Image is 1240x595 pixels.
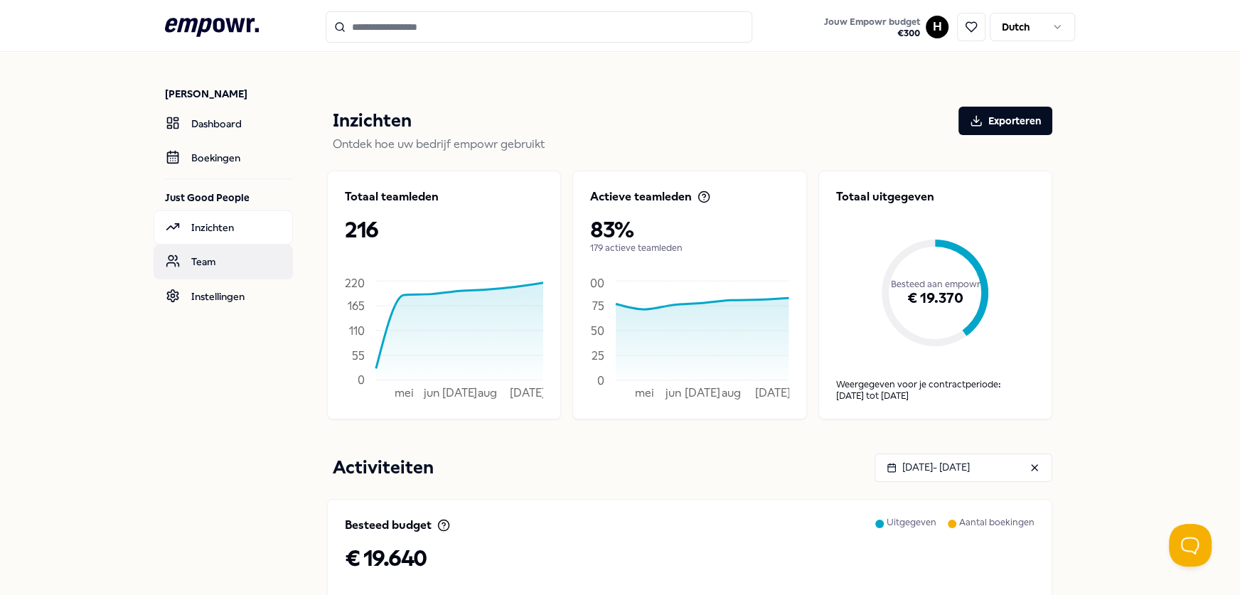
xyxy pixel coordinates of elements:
tspan: 55 [352,348,365,362]
p: Totaal uitgegeven [836,188,1035,205]
p: Aantal boekingen [959,517,1035,545]
p: Ontdek hoe uw bedrijf empowr gebruikt [333,135,1052,154]
p: Activiteiten [333,454,434,482]
span: € 300 [824,28,920,39]
div: Besteed aan empowr [836,223,1035,346]
span: Jouw Empowr budget [824,16,920,28]
p: Totaal teamleden [345,188,439,205]
tspan: 0 [358,373,365,387]
p: [PERSON_NAME] [165,87,293,101]
tspan: 0 [597,373,604,387]
p: 179 actieve teamleden [590,242,789,254]
tspan: mei [395,386,414,400]
tspan: aug [478,386,497,400]
a: Instellingen [154,279,293,313]
a: Inzichten [154,210,293,245]
p: Weergegeven voor je contractperiode: [836,379,1035,390]
tspan: jun [423,386,439,400]
button: Exporteren [958,107,1052,135]
tspan: jun [665,386,681,400]
tspan: 25 [592,348,604,362]
tspan: aug [722,386,741,400]
a: Team [154,245,293,279]
p: Just Good People [165,191,293,205]
p: Inzichten [333,107,412,135]
tspan: [DATE] [510,386,545,400]
tspan: [DATE] [685,386,720,400]
p: Besteed budget [345,517,432,534]
tspan: 50 [591,323,604,337]
p: Actieve teamleden [590,188,692,205]
p: € 19.640 [345,545,1035,571]
tspan: [DATE] [442,386,478,400]
p: 83% [590,217,789,242]
a: Dashboard [154,107,293,141]
button: H [926,16,948,38]
tspan: 110 [349,323,365,337]
div: € 19.370 [836,251,1035,346]
div: [DATE] - [DATE] [887,459,970,475]
p: Uitgegeven [887,517,936,545]
div: [DATE] tot [DATE] [836,390,1035,402]
tspan: mei [635,386,654,400]
tspan: [DATE] [755,386,791,400]
tspan: 220 [345,276,365,289]
tspan: 100 [586,276,604,289]
tspan: 75 [592,299,604,312]
a: Jouw Empowr budget€300 [818,12,926,42]
button: [DATE]- [DATE] [875,454,1052,482]
p: 216 [345,217,543,242]
iframe: Help Scout Beacon - Open [1169,524,1212,567]
button: Jouw Empowr budget€300 [821,14,923,42]
a: Boekingen [154,141,293,175]
input: Search for products, categories or subcategories [326,11,752,43]
tspan: 165 [348,299,365,312]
